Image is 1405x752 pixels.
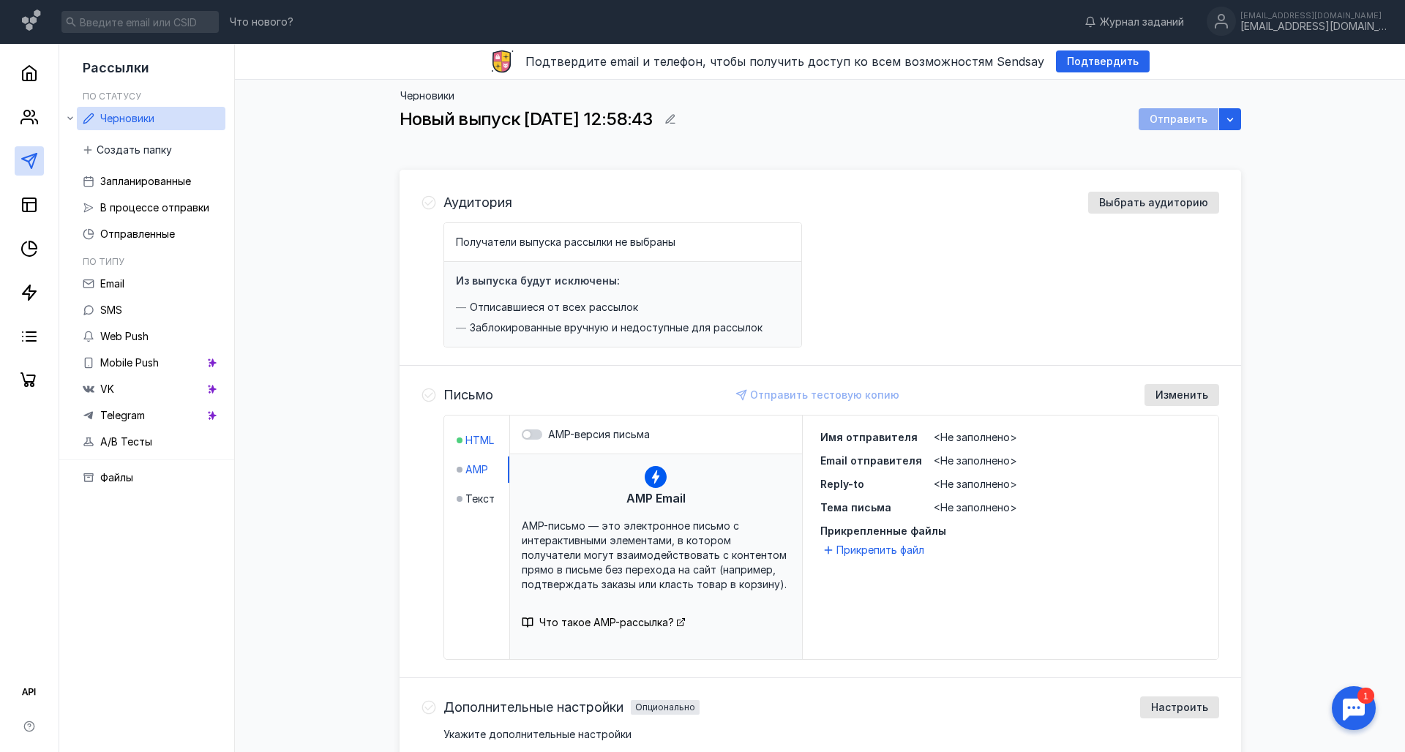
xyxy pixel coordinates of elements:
span: Текст [465,492,495,506]
span: Email отправителя [820,454,922,467]
div: [EMAIL_ADDRESS][DOMAIN_NAME] [1240,11,1387,20]
span: Отправленные [100,228,175,240]
h4: Письмо [443,388,493,402]
span: Подтвердите email и телефон, чтобы получить доступ ко всем возможностям Sendsay [525,54,1044,69]
span: Журнал заданий [1100,15,1184,29]
a: Email [77,272,225,296]
input: Введите email или CSID [61,11,219,33]
a: SMS [77,298,225,322]
span: Подтвердить [1067,56,1139,68]
a: Что такое AMP-рассылка? [539,615,685,630]
button: Прикрепить файл [820,541,930,559]
button: Выбрать аудиторию [1088,192,1219,214]
span: Изменить [1155,389,1208,402]
span: AMP-письмо — это электронное письмо с интерактивными элементами, в котором получатели могут взаим... [522,519,787,590]
h4: Аудитория [443,195,512,210]
span: Email [100,277,124,290]
a: Telegram [77,404,225,427]
a: Запланированные [77,170,225,193]
span: В процессе отправки [100,201,209,214]
span: Прикрепить файл [836,543,924,557]
span: Выбрать аудиторию [1099,197,1208,209]
button: Создать папку [77,139,179,161]
span: Настроить [1151,702,1208,714]
a: В процессе отправки [77,196,225,219]
a: A/B Тесты [77,430,225,454]
span: Укажите дополнительные настройки [443,728,632,740]
a: Web Push [77,325,225,348]
span: Что такое AMP-рассылка? [539,616,674,628]
div: [EMAIL_ADDRESS][DOMAIN_NAME] [1240,20,1387,33]
a: VK [77,377,225,401]
span: Создать папку [97,144,172,157]
span: <Не заполнено> [934,454,1017,467]
a: Файлы [77,466,225,489]
a: Журнал заданий [1077,15,1191,29]
span: <Не заполнено> [934,431,1017,443]
button: Изменить [1144,384,1219,406]
span: Дополнительные настройки [443,700,623,715]
a: Черновики [77,107,225,130]
span: Запланированные [100,175,191,187]
button: Подтвердить [1056,50,1150,72]
span: AMP [465,462,488,477]
a: Черновики [400,89,454,102]
span: Reply-to [820,478,864,490]
span: Telegram [100,409,145,421]
span: Mobile Push [100,356,159,369]
span: Заблокированные вручную и недоступные для рассылок [470,320,763,335]
span: Тема письма [820,501,891,514]
a: Что нового? [222,17,301,27]
h5: По типу [83,256,124,267]
a: Mobile Push [77,351,225,375]
span: Что нового? [230,17,293,27]
span: A/B Тесты [100,435,152,448]
div: 1 [33,9,50,25]
span: AMP-версия письма [548,428,650,440]
span: SMS [100,304,122,316]
span: VK [100,383,114,395]
span: <Не заполнено> [934,501,1017,514]
div: Опционально [635,703,695,712]
span: HTML [465,433,494,448]
span: AMP Email [626,489,686,507]
button: Настроить [1140,696,1219,718]
h4: Из выпуска будут исключены: [456,274,620,287]
h5: По статусу [83,91,141,102]
span: <Не заполнено> [934,478,1017,490]
span: Рассылки [83,60,149,75]
span: Новый выпуск [DATE] 12:58:43 [400,108,652,129]
span: Имя отправителя [820,431,918,443]
span: Отписавшиеся от всех рассылок [470,300,638,315]
span: Прикрепленные файлы [820,524,1201,538]
a: Отправленные [77,222,225,246]
span: Получатели выпуска рассылки не выбраны [456,236,675,248]
span: Файлы [100,471,133,484]
span: Черновики [100,112,154,124]
h4: Дополнительные настройкиОпционально [443,700,700,715]
span: Web Push [100,330,149,342]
